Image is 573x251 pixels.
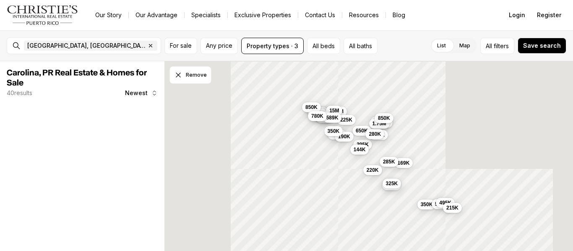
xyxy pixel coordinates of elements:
button: 144K [350,145,369,155]
label: List [430,38,453,53]
button: 325K [383,179,401,189]
span: Carolina, PR Real Estate & Homes for Sale [7,69,147,87]
span: For sale [170,42,192,49]
button: 550K [432,199,451,209]
button: Login [504,7,530,23]
button: Dismiss drawing [169,66,211,84]
button: Property types · 3 [241,38,304,54]
span: All [486,41,492,50]
button: 350K [417,199,436,210]
span: 395K [357,141,369,148]
a: Resources [342,9,385,21]
button: Register [532,7,566,23]
span: 144K [354,146,366,153]
button: Save search [518,38,566,54]
span: 780K [311,113,323,119]
span: 325K [386,180,398,187]
button: 285K [380,157,398,167]
span: 220K [367,167,379,173]
button: 169K [394,158,413,168]
button: 650K [352,126,371,136]
button: 15M [326,106,342,116]
button: Any price [201,38,238,54]
button: Newest [120,85,163,101]
button: 215K [443,203,462,213]
span: 850K [305,104,318,111]
span: Newest [125,90,148,96]
button: 1.75M [369,119,390,129]
img: logo [7,5,78,25]
a: Specialists [185,9,227,21]
span: 15M [329,107,339,114]
span: 650K [356,127,368,134]
span: 250K [374,118,386,125]
span: 285K [383,158,395,165]
span: 350K [328,128,340,135]
span: [GEOGRAPHIC_DATA], [GEOGRAPHIC_DATA], [GEOGRAPHIC_DATA] [27,42,146,49]
span: 225K [340,116,352,123]
button: 850K [302,102,321,112]
span: Login [509,12,525,18]
span: 215K [446,204,458,211]
button: 220K [363,165,382,175]
button: All baths [344,38,378,54]
button: 780K [308,111,327,121]
button: 225K [337,115,356,125]
p: 40 results [7,90,32,96]
button: 190K [335,132,354,142]
span: filters [494,41,509,50]
a: Our Advantage [129,9,184,21]
span: 190K [338,133,350,140]
button: For sale [164,38,197,54]
span: 212K [372,132,385,138]
span: 550K [435,201,447,207]
span: 495K [439,199,451,206]
span: 350K [421,201,433,208]
button: 589K [323,113,342,123]
button: 850K [375,113,393,123]
span: Register [537,12,561,18]
span: 169K [398,160,410,166]
button: 595K [382,180,401,190]
button: Allfilters [480,38,514,54]
button: 495K [436,198,455,208]
span: 589K [326,114,339,121]
button: 395K [353,140,372,150]
button: 280K [365,129,384,139]
span: 280K [369,131,381,137]
a: Exclusive Properties [228,9,298,21]
a: Our Story [89,9,128,21]
span: 850K [378,115,390,122]
button: All beds [307,38,340,54]
span: 1.75M [372,120,386,127]
label: Map [453,38,477,53]
a: Blog [386,9,412,21]
span: Any price [206,42,232,49]
button: 350K [324,126,343,136]
button: 1.5M [308,107,326,117]
button: Contact Us [298,9,342,21]
span: Save search [523,42,561,49]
